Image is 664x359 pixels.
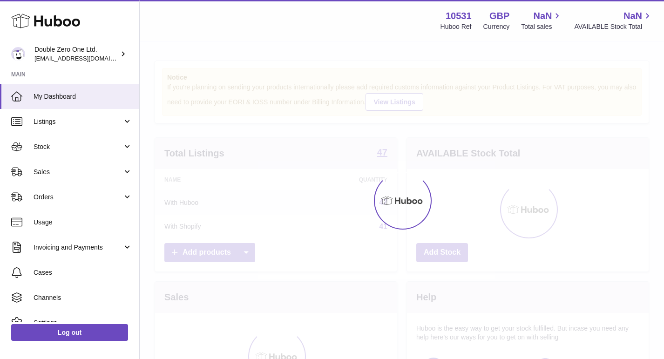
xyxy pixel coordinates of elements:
span: Listings [34,117,122,126]
strong: GBP [489,10,509,22]
span: Orders [34,193,122,202]
span: Sales [34,168,122,176]
span: AVAILABLE Stock Total [574,22,653,31]
span: My Dashboard [34,92,132,101]
div: Double Zero One Ltd. [34,45,118,63]
span: Stock [34,142,122,151]
span: NaN [533,10,552,22]
span: Cases [34,268,132,277]
span: [EMAIL_ADDRESS][DOMAIN_NAME] [34,54,137,62]
span: Settings [34,318,132,327]
span: Total sales [521,22,562,31]
div: Currency [483,22,510,31]
span: Usage [34,218,132,227]
a: NaN AVAILABLE Stock Total [574,10,653,31]
strong: 10531 [446,10,472,22]
span: Invoicing and Payments [34,243,122,252]
img: hello@001skincare.com [11,47,25,61]
span: Channels [34,293,132,302]
a: NaN Total sales [521,10,562,31]
span: NaN [623,10,642,22]
a: Log out [11,324,128,341]
div: Huboo Ref [440,22,472,31]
